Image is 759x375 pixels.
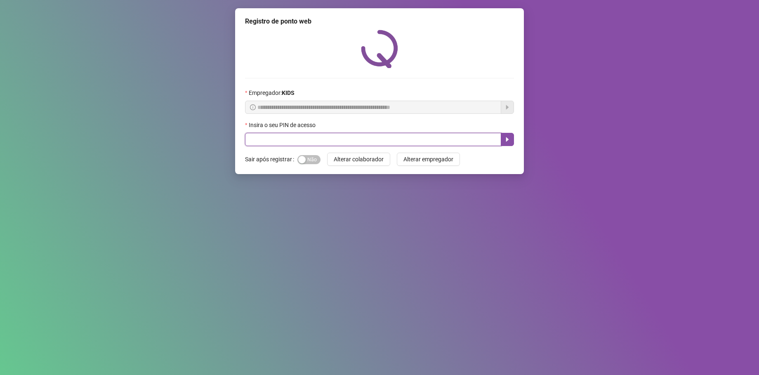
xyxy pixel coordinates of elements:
[403,155,453,164] span: Alterar empregador
[504,136,511,143] span: caret-right
[334,155,384,164] span: Alterar colaborador
[327,153,390,166] button: Alterar colaborador
[245,120,321,130] label: Insira o seu PIN de acesso
[397,153,460,166] button: Alterar empregador
[245,153,297,166] label: Sair após registrar
[250,104,256,110] span: info-circle
[282,90,295,96] strong: KIDS
[249,88,295,97] span: Empregador :
[245,17,514,26] div: Registro de ponto web
[361,30,398,68] img: QRPoint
